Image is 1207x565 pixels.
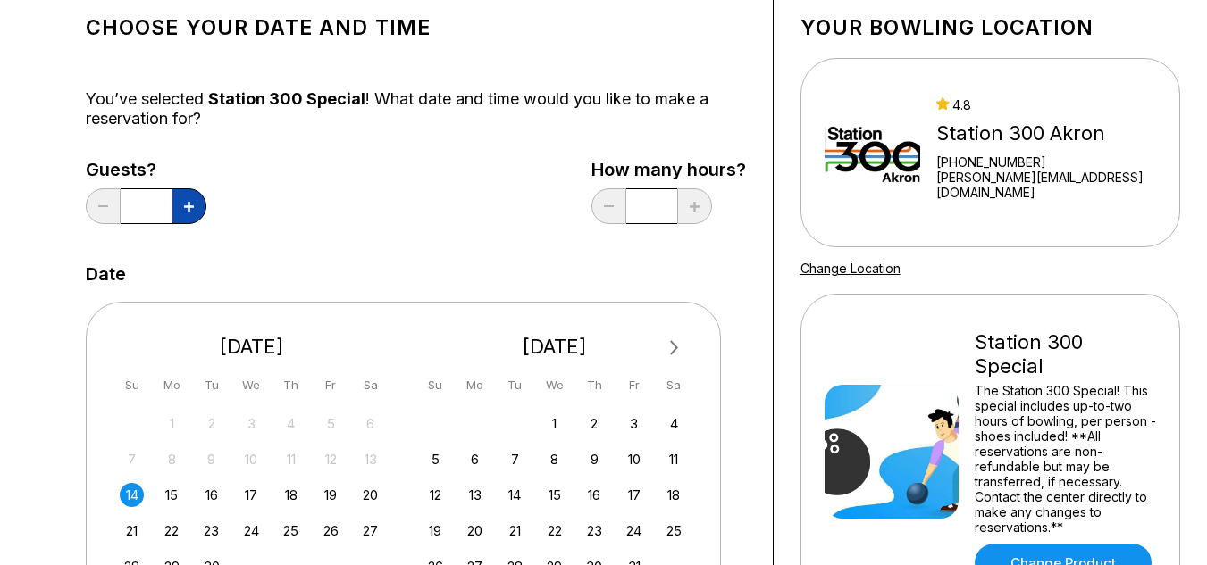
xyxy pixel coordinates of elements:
div: Choose Sunday, September 21st, 2025 [120,519,144,543]
div: We [239,373,264,397]
div: Choose Monday, September 15th, 2025 [160,483,184,507]
label: How many hours? [591,160,746,179]
h1: Your bowling location [800,15,1180,40]
div: Choose Monday, September 22nd, 2025 [160,519,184,543]
a: Change Location [800,261,901,276]
div: Choose Friday, September 19th, 2025 [319,483,343,507]
div: Not available Thursday, September 4th, 2025 [279,411,303,436]
div: You’ve selected ! What date and time would you like to make a reservation for? [86,89,746,129]
img: Station 300 Special [825,385,959,519]
div: Not available Tuesday, September 9th, 2025 [199,447,223,471]
label: Date [86,264,126,284]
div: Sa [662,373,686,397]
div: Choose Wednesday, September 17th, 2025 [239,483,264,507]
div: Choose Sunday, October 12th, 2025 [423,483,448,507]
div: Choose Thursday, September 18th, 2025 [279,483,303,507]
div: Choose Wednesday, October 1st, 2025 [542,411,566,436]
div: Choose Thursday, October 23rd, 2025 [583,519,607,543]
div: Mo [463,373,487,397]
div: Choose Monday, October 6th, 2025 [463,447,487,471]
div: Choose Wednesday, October 8th, 2025 [542,447,566,471]
div: Choose Thursday, October 9th, 2025 [583,447,607,471]
div: Choose Tuesday, October 21st, 2025 [503,519,527,543]
div: We [542,373,566,397]
div: The Station 300 Special! This special includes up-to-two hours of bowling, per person - shoes inc... [975,383,1156,535]
div: Not available Saturday, September 13th, 2025 [358,447,382,471]
div: Su [120,373,144,397]
div: Choose Thursday, October 16th, 2025 [583,483,607,507]
div: Choose Friday, October 17th, 2025 [622,483,646,507]
div: Not available Friday, September 12th, 2025 [319,447,343,471]
div: Choose Wednesday, October 22nd, 2025 [542,519,566,543]
div: Choose Tuesday, September 16th, 2025 [199,483,223,507]
div: Not available Saturday, September 6th, 2025 [358,411,382,436]
div: Th [583,373,607,397]
div: Not available Monday, September 8th, 2025 [160,447,184,471]
span: Station 300 Special [208,89,365,108]
div: Fr [319,373,343,397]
div: [PHONE_NUMBER] [936,154,1156,170]
div: Station 300 Special [975,330,1156,378]
label: Guests? [86,160,206,179]
div: Choose Wednesday, October 15th, 2025 [542,483,566,507]
div: Choose Saturday, October 4th, 2025 [662,411,686,436]
button: Next Month [660,334,689,362]
div: Choose Friday, October 10th, 2025 [622,447,646,471]
div: Choose Tuesday, October 7th, 2025 [503,447,527,471]
div: Choose Wednesday, September 24th, 2025 [239,519,264,543]
div: Not available Tuesday, September 2nd, 2025 [199,411,223,436]
div: Choose Friday, October 24th, 2025 [622,519,646,543]
div: Choose Sunday, September 14th, 2025 [120,483,144,507]
div: Choose Tuesday, September 23rd, 2025 [199,519,223,543]
div: Not available Wednesday, September 10th, 2025 [239,447,264,471]
div: Su [423,373,448,397]
h1: Choose your Date and time [86,15,746,40]
div: Choose Sunday, October 5th, 2025 [423,447,448,471]
div: Choose Monday, October 20th, 2025 [463,519,487,543]
div: [DATE] [113,335,390,359]
div: Choose Saturday, October 11th, 2025 [662,447,686,471]
div: 4.8 [936,97,1156,112]
div: Station 300 Akron [936,121,1156,145]
a: [PERSON_NAME][EMAIL_ADDRESS][DOMAIN_NAME] [936,170,1156,200]
img: Station 300 Akron [825,86,920,220]
div: Choose Monday, October 13th, 2025 [463,483,487,507]
div: Choose Thursday, October 2nd, 2025 [583,411,607,436]
div: Sa [358,373,382,397]
div: Choose Friday, September 26th, 2025 [319,519,343,543]
div: Choose Thursday, September 25th, 2025 [279,519,303,543]
div: Not available Wednesday, September 3rd, 2025 [239,411,264,436]
div: Choose Saturday, September 27th, 2025 [358,519,382,543]
div: Mo [160,373,184,397]
div: Not available Friday, September 5th, 2025 [319,411,343,436]
div: Choose Friday, October 3rd, 2025 [622,411,646,436]
div: Fr [622,373,646,397]
div: Not available Thursday, September 11th, 2025 [279,447,303,471]
div: Choose Saturday, September 20th, 2025 [358,483,382,507]
div: Choose Tuesday, October 14th, 2025 [503,483,527,507]
div: Tu [503,373,527,397]
div: Tu [199,373,223,397]
div: Not available Monday, September 1st, 2025 [160,411,184,436]
div: Not available Sunday, September 7th, 2025 [120,447,144,471]
div: Choose Saturday, October 18th, 2025 [662,483,686,507]
div: Choose Sunday, October 19th, 2025 [423,519,448,543]
div: Choose Saturday, October 25th, 2025 [662,519,686,543]
div: [DATE] [416,335,693,359]
div: Th [279,373,303,397]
